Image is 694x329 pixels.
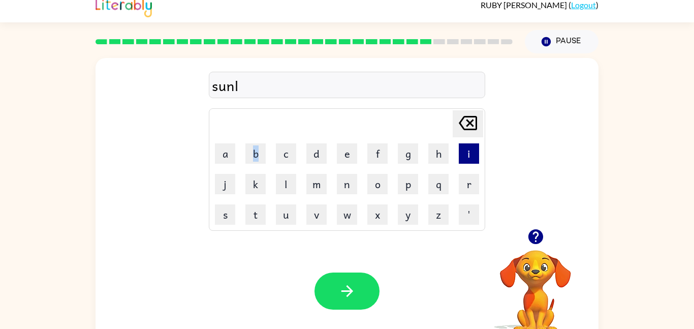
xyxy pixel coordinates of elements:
[428,174,449,194] button: q
[245,204,266,225] button: t
[398,143,418,164] button: g
[367,204,388,225] button: x
[215,174,235,194] button: j
[245,174,266,194] button: k
[306,204,327,225] button: v
[428,143,449,164] button: h
[215,143,235,164] button: a
[459,204,479,225] button: '
[459,174,479,194] button: r
[459,143,479,164] button: i
[367,174,388,194] button: o
[276,204,296,225] button: u
[215,204,235,225] button: s
[337,174,357,194] button: n
[398,174,418,194] button: p
[525,30,598,53] button: Pause
[306,174,327,194] button: m
[367,143,388,164] button: f
[306,143,327,164] button: d
[398,204,418,225] button: y
[337,143,357,164] button: e
[428,204,449,225] button: z
[337,204,357,225] button: w
[245,143,266,164] button: b
[276,143,296,164] button: c
[212,75,482,96] div: sunl
[276,174,296,194] button: l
